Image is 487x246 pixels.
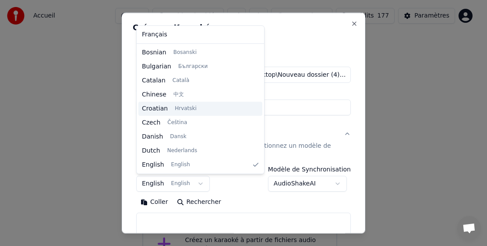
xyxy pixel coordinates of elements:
span: English [171,161,190,168]
span: Čeština [167,119,187,126]
span: Bosnian [142,48,166,57]
span: Български [178,63,208,70]
span: Hrvatski [175,105,197,112]
span: English [142,160,164,169]
span: Dansk [170,133,186,140]
span: Nederlands [167,147,197,154]
span: Chinese [142,90,166,99]
span: Croatian [142,104,168,113]
span: Català [173,77,189,84]
span: Catalan [142,76,166,85]
span: Bosanski [173,49,197,56]
span: 中文 [173,91,184,98]
span: Danish [142,132,163,141]
span: Français [142,30,167,39]
span: Czech [142,118,160,127]
span: Bulgarian [142,62,171,71]
span: Dutch [142,146,160,155]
